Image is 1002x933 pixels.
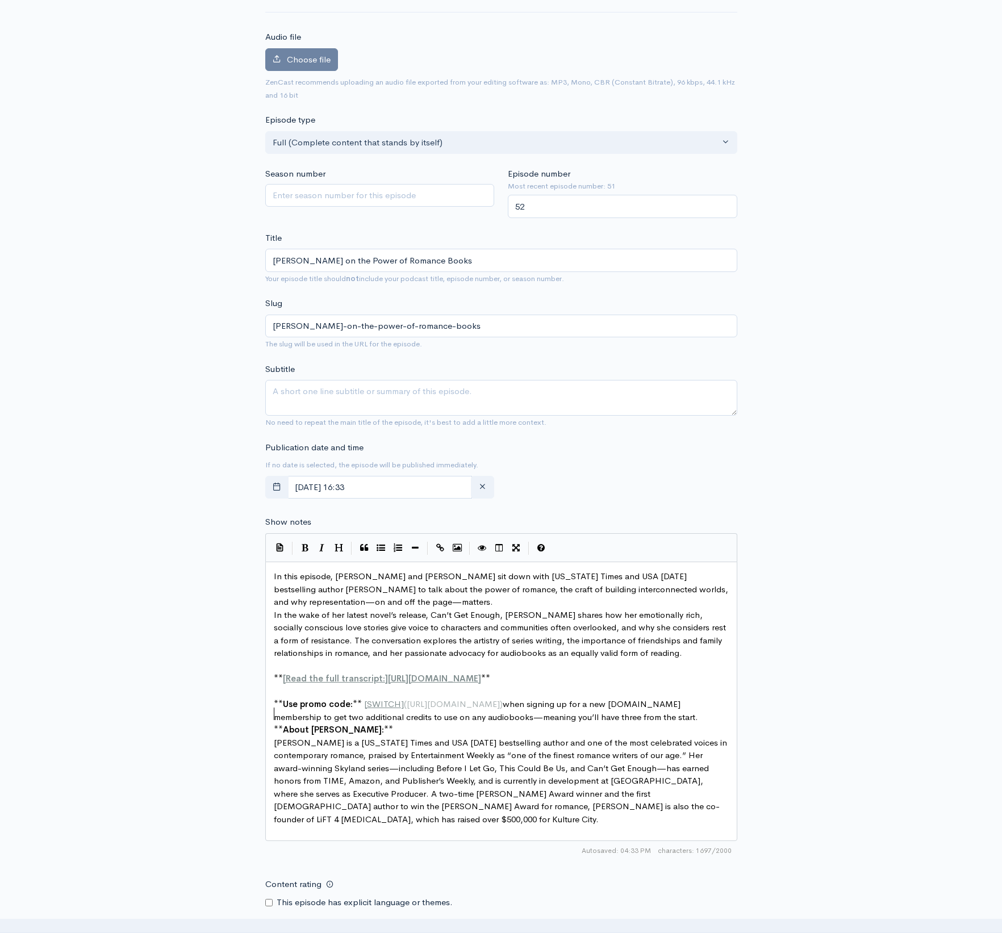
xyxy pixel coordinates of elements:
[407,698,500,709] span: [URL][DOMAIN_NAME]
[265,131,737,154] button: Full (Complete content that stands by itself)
[582,846,651,856] span: Autosaved: 04:33 PM
[265,297,282,310] label: Slug
[367,698,401,709] span: SWITCH
[277,896,453,909] label: This episode has explicit language or themes.
[388,673,481,684] span: [URL][DOMAIN_NAME]
[272,539,289,556] button: Insert Show Notes Template
[265,417,546,427] small: No need to repeat the main title of the episode, it's best to add a little more context.
[427,542,428,555] i: |
[292,542,293,555] i: |
[274,609,728,659] span: In the wake of her latest novel’s release, Can’t Get Enough, [PERSON_NAME] shares how her emotion...
[469,542,470,555] i: |
[287,54,331,65] span: Choose file
[265,363,295,376] label: Subtitle
[265,114,315,127] label: Episode type
[407,539,424,557] button: Insert Horizontal Line
[471,476,494,499] button: clear
[265,339,422,349] small: The slug will be used in the URL for the episode.
[401,698,404,709] span: ]
[528,542,529,555] i: |
[265,441,364,454] label: Publication date and time
[474,539,491,557] button: Toggle Preview
[297,539,314,557] button: Bold
[331,539,348,557] button: Heading
[385,673,388,684] span: ]
[274,571,730,607] span: In this episode, [PERSON_NAME] and [PERSON_NAME] sit down with [US_STATE] Times and USA [DATE] be...
[265,249,737,272] input: What is the episode's title?
[286,673,385,684] span: Read the full transcript:
[356,539,373,557] button: Quote
[508,181,737,192] small: Most recent episode number: 51
[404,698,407,709] span: (
[508,195,737,218] input: Enter episode number
[265,315,737,338] input: title-of-episode
[265,77,735,100] small: ZenCast recommends uploading an audio file exported from your editing software as: MP3, Mono, CBR...
[351,542,352,555] i: |
[314,539,331,557] button: Italic
[364,698,367,709] span: [
[265,31,301,44] label: Audio file
[265,460,478,470] small: If no date is selected, the episode will be published immediately.
[274,737,729,825] span: [PERSON_NAME] is a [US_STATE] Times and USA [DATE] bestselling author and one of the most celebra...
[500,698,503,709] span: )
[449,539,466,557] button: Insert Image
[508,539,525,557] button: Toggle Fullscreen
[508,168,570,181] label: Episode number
[283,673,286,684] span: [
[658,846,732,856] span: 1697/2000
[283,698,353,709] span: Use promo code:
[432,539,449,557] button: Create Link
[273,136,720,149] div: Full (Complete content that stands by itself)
[373,539,390,557] button: Generic List
[346,274,359,283] strong: not
[283,724,384,735] span: About [PERSON_NAME]:
[265,168,325,181] label: Season number
[265,274,564,283] small: Your episode title should include your podcast title, episode number, or season number.
[265,476,289,499] button: toggle
[491,539,508,557] button: Toggle Side by Side
[533,539,550,557] button: Markdown Guide
[274,698,698,722] span: when signing up for a new [DOMAIN_NAME] membership to get two additional credits to use on any au...
[265,184,495,207] input: Enter season number for this episode
[265,516,311,529] label: Show notes
[390,539,407,557] button: Numbered List
[265,873,322,896] label: Content rating
[265,232,282,245] label: Title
